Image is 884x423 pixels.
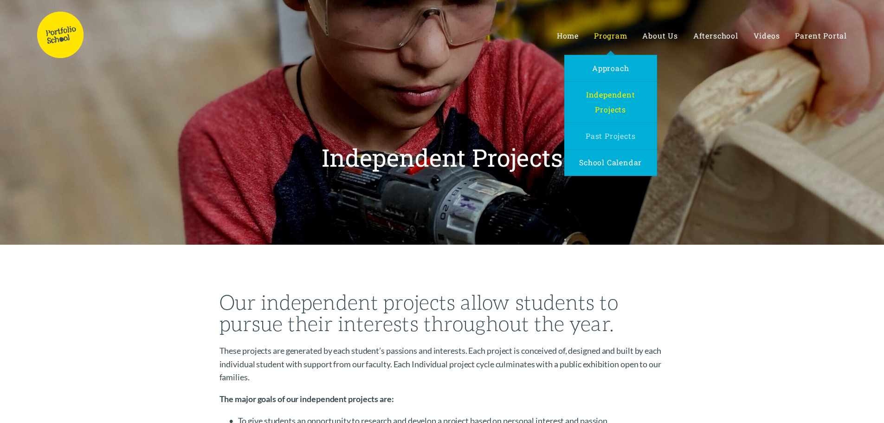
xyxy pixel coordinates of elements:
[219,344,665,384] p: These projects are generated by each student’s passions and interests. Each project is conceived ...
[579,157,642,167] span: School Calendar
[322,145,563,169] h1: Independent Projects
[754,31,780,40] a: Videos
[586,131,636,141] span: Past Projects
[37,12,84,58] img: Portfolio School
[642,31,678,40] span: About Us
[693,31,738,40] a: Afterschool
[795,31,847,40] a: Parent Portal
[574,150,647,176] a: School Calendar
[580,123,641,149] a: Past Projects
[565,82,657,123] a: Independent Projects
[557,31,579,40] a: Home
[586,90,635,114] span: Independent Projects
[587,55,634,81] a: Approach
[219,394,394,404] strong: The major goals of our independent projects are:
[594,31,627,40] span: Program
[592,63,629,73] span: Approach
[219,291,665,334] h1: Our independent projects allow students to pursue their interests throughout the year.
